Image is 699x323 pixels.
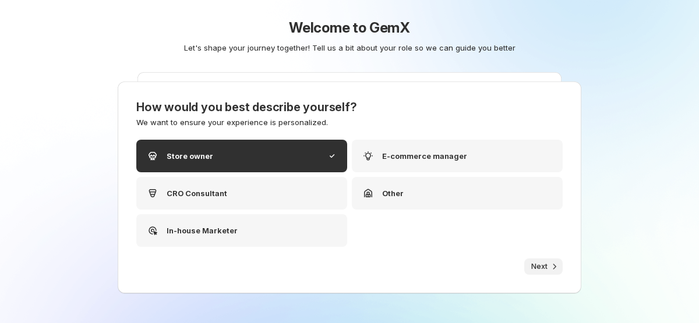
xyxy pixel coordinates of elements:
p: Store owner [167,150,213,162]
h3: How would you best describe yourself? [136,100,563,114]
p: Other [382,187,404,199]
button: Next [524,258,563,275]
p: In-house Marketer [167,225,238,236]
p: E-commerce manager [382,150,467,162]
span: Next [531,262,548,271]
p: CRO Consultant [167,187,227,199]
span: We want to ensure your experience is personalized. [136,118,328,127]
h1: Welcome to GemX [73,19,626,37]
p: Let's shape your journey together! Tell us a bit about your role so we can guide you better [77,42,622,54]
